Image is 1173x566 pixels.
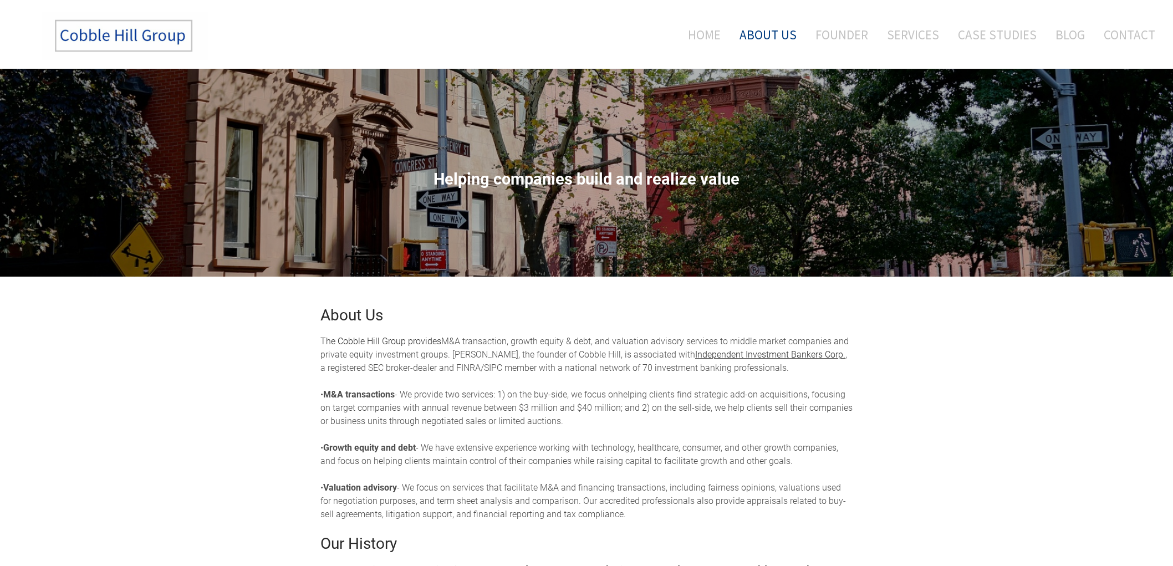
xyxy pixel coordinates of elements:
span: helping clients find strategic add-on acquisitions, focusing on target companies with annual reve... [320,389,853,426]
font: The Cobble Hill Group provides [320,336,441,346]
a: About Us [731,12,805,58]
a: Home [671,12,729,58]
a: Contact [1095,12,1155,58]
div: M&A transaction, growth equity & debt, and valuation advisory services to middle market companies... [320,335,853,521]
h2: About Us [320,308,853,323]
a: Independent Investment Bankers Corp. [695,349,845,360]
strong: M&A transactions [323,389,395,400]
strong: Valuation advisory [323,482,397,493]
span: Helping companies build and realize value [433,170,739,188]
a: Founder [807,12,876,58]
strong: Growth equity and debt [323,442,416,453]
a: Case Studies [950,12,1045,58]
a: Blog [1047,12,1093,58]
h2: Our History [320,536,853,552]
a: Services [879,12,947,58]
img: The Cobble Hill Group LLC [42,12,208,60]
